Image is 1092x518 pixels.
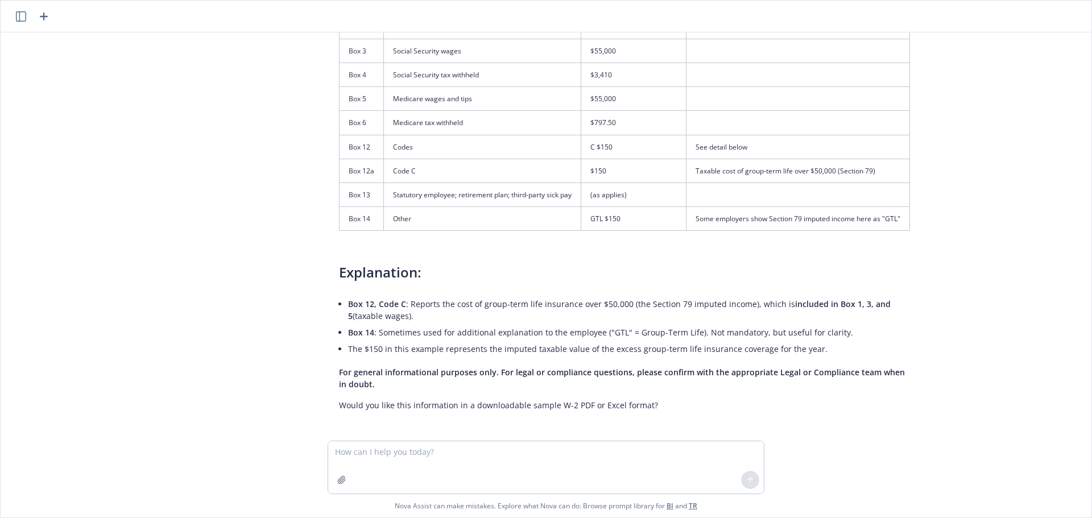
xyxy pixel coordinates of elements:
[384,183,581,206] td: Statutory employee; retirement plan; third-party sick pay
[581,87,686,111] td: $55,000
[686,207,910,231] td: Some employers show Section 79 imputed income here as "GTL"
[348,299,891,321] span: included in Box 1, 3, and 5
[581,207,686,231] td: GTL $150
[686,135,910,159] td: See detail below
[348,324,910,341] li: : Sometimes used for additional explanation to the employee ("GTL" = Group-Term Life). Not mandat...
[581,135,686,159] td: C $150
[581,63,686,87] td: $3,410
[340,207,384,231] td: Box 14
[384,159,581,183] td: Code C
[667,501,673,511] a: BI
[348,299,406,309] span: Box 12, Code C
[686,159,910,183] td: Taxable cost of group-term life over $50,000 (Section 79)
[348,341,910,357] li: The $150 in this example represents the imputed taxable value of the excess group-term life insur...
[339,263,910,282] h3: Explanation:
[340,87,384,111] td: Box 5
[339,399,910,411] p: Would you like this information in a downloadable sample W-2 PDF or Excel format?
[348,296,910,324] li: : Reports the cost of group-term life insurance over $50,000 (the Section 79 imputed income), whi...
[384,39,581,63] td: Social Security wages
[340,135,384,159] td: Box 12
[581,111,686,135] td: $797.50
[384,207,581,231] td: Other
[581,39,686,63] td: $55,000
[340,159,384,183] td: Box 12a
[5,494,1087,517] span: Nova Assist can make mistakes. Explore what Nova can do: Browse prompt library for and
[348,327,374,338] span: Box 14
[384,111,581,135] td: Medicare tax withheld
[581,159,686,183] td: $150
[689,501,697,511] a: TR
[384,87,581,111] td: Medicare wages and tips
[581,183,686,206] td: (as applies)
[384,63,581,87] td: Social Security tax withheld
[340,63,384,87] td: Box 4
[339,367,905,389] span: For general informational purposes only. For legal or compliance questions, please confirm with t...
[340,183,384,206] td: Box 13
[384,135,581,159] td: Codes
[340,39,384,63] td: Box 3
[340,111,384,135] td: Box 6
